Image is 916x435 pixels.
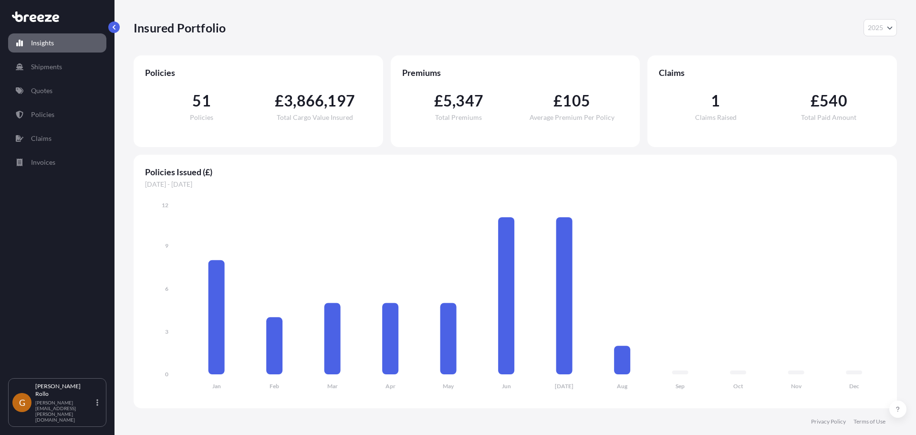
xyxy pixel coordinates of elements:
tspan: Jun [502,382,511,390]
tspan: [DATE] [555,382,573,390]
a: Shipments [8,57,106,76]
span: £ [553,93,562,108]
a: Invoices [8,153,106,172]
span: 2025 [868,23,883,32]
span: Total Cargo Value Insured [277,114,353,121]
span: [DATE] - [DATE] [145,180,885,189]
tspan: Jan [212,382,221,390]
span: G [19,398,25,407]
p: Claims [31,134,52,143]
tspan: Mar [327,382,338,390]
tspan: 6 [165,285,168,292]
p: Policies [31,110,54,119]
a: Policies [8,105,106,124]
span: Policies Issued (£) [145,166,885,178]
p: Insured Portfolio [134,20,226,35]
a: Privacy Policy [811,418,846,425]
p: [PERSON_NAME] Rollo [35,382,94,398]
span: £ [434,93,443,108]
a: Claims [8,129,106,148]
p: Invoices [31,158,55,167]
tspan: May [443,382,454,390]
p: [PERSON_NAME][EMAIL_ADDRESS][PERSON_NAME][DOMAIN_NAME] [35,400,94,423]
span: £ [811,93,820,108]
tspan: Oct [733,382,743,390]
span: , [293,93,296,108]
span: 866 [297,93,324,108]
tspan: 9 [165,242,168,249]
p: Insights [31,38,54,48]
span: 5 [443,93,452,108]
tspan: Feb [270,382,279,390]
span: 540 [820,93,847,108]
tspan: Dec [849,382,859,390]
tspan: Apr [385,382,396,390]
span: 3 [284,93,293,108]
a: Terms of Use [854,418,885,425]
button: Year Selector [864,19,897,36]
span: £ [275,93,284,108]
span: Claims Raised [695,114,737,121]
span: Policies [145,67,372,78]
span: Policies [190,114,213,121]
a: Insights [8,33,106,53]
span: 105 [562,93,590,108]
span: , [452,93,456,108]
span: 1 [711,93,720,108]
span: 51 [192,93,210,108]
tspan: 12 [162,202,168,209]
span: , [324,93,327,108]
tspan: 3 [165,328,168,335]
tspan: 0 [165,371,168,378]
span: Claims [659,67,885,78]
span: 347 [456,93,483,108]
p: Quotes [31,86,52,95]
tspan: Sep [676,382,685,390]
tspan: Aug [617,382,628,390]
tspan: Nov [791,382,802,390]
span: 197 [327,93,355,108]
a: Quotes [8,81,106,100]
p: Shipments [31,62,62,72]
span: Average Premium Per Policy [530,114,614,121]
span: Total Paid Amount [801,114,856,121]
span: Premiums [402,67,629,78]
span: Total Premiums [435,114,482,121]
